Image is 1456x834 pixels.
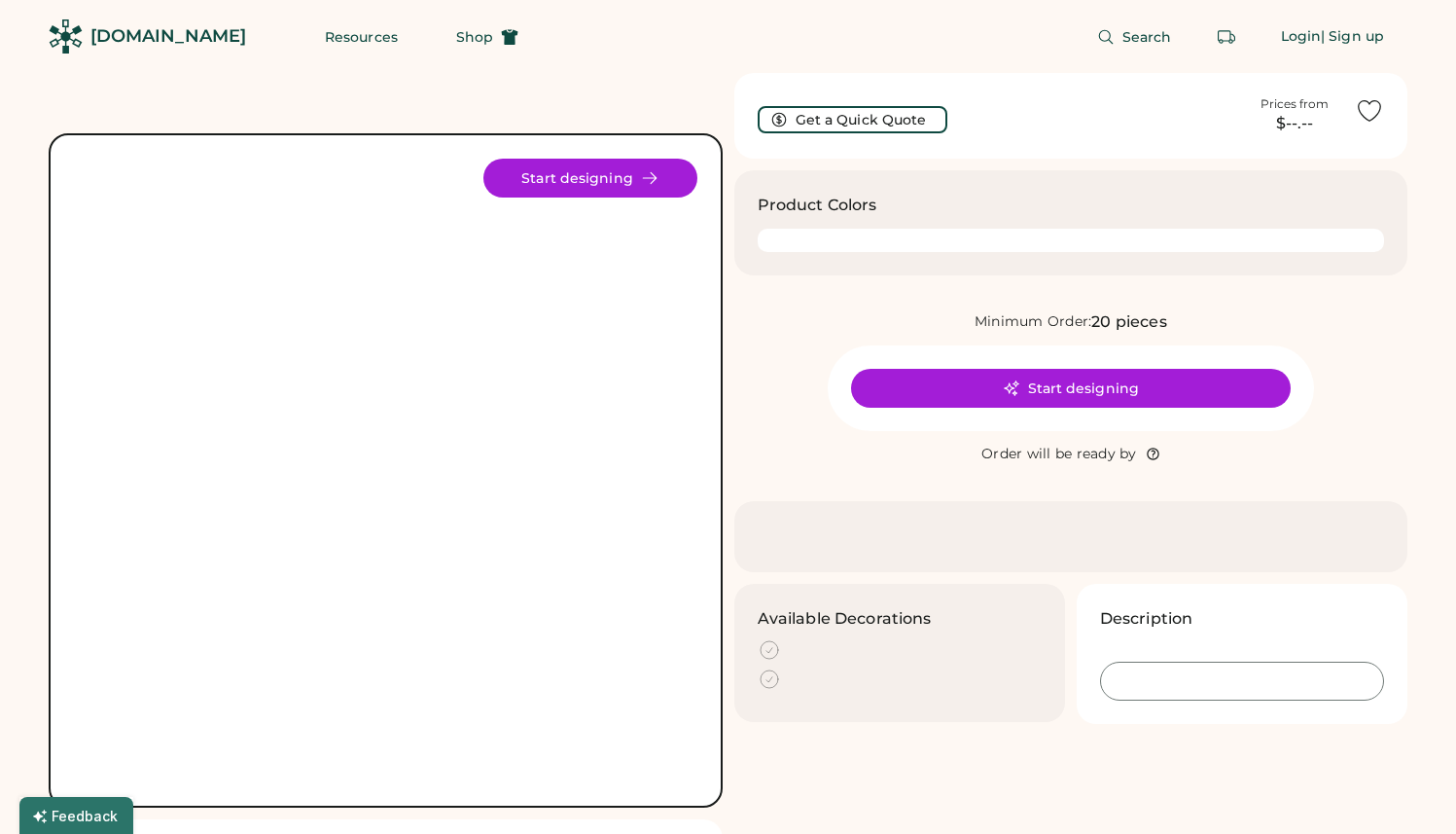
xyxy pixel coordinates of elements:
div: 20 pieces [1091,310,1166,334]
div: [DOMAIN_NAME] [90,24,246,49]
button: Resources [302,18,421,56]
div: Login [1281,27,1322,47]
h3: Description [1100,607,1193,631]
div: | Sign up [1321,27,1384,47]
button: Start designing [851,369,1291,408]
button: Shop [433,18,542,56]
div: Prices from [1261,96,1329,112]
div: Minimum Order: [975,312,1092,332]
img: Rendered Logo - Screens [49,19,83,54]
span: Search [1122,30,1172,44]
button: Start designing [483,159,697,198]
span: Shop [456,30,493,44]
h3: Product Colors [758,194,877,217]
button: Retrieve an order [1207,18,1246,56]
button: Get a Quick Quote [758,106,947,133]
img: yH5BAEAAAAALAAAAAABAAEAAAIBRAA7 [74,159,697,782]
h3: Available Decorations [758,607,932,631]
button: Search [1074,18,1195,56]
div: Order will be ready by [981,445,1137,464]
div: $--.-- [1246,112,1343,135]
